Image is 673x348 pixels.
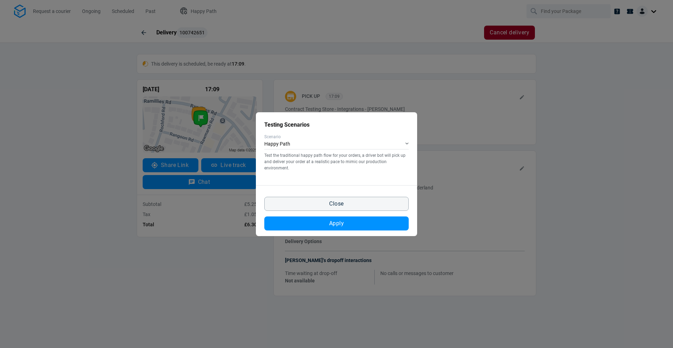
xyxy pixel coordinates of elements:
span: Scenario [264,134,281,139]
div: Happy Path [264,139,409,149]
span: Apply [329,221,344,226]
span: Close [329,201,344,207]
button: Close [264,197,409,211]
span: Test the traditional happy path flow for your orders, a driver bot will pick up and deliver your ... [264,153,406,170]
div: Test scenario modal [256,112,417,236]
h2: Testing Scenarios [264,121,409,129]
button: Apply [264,216,409,230]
